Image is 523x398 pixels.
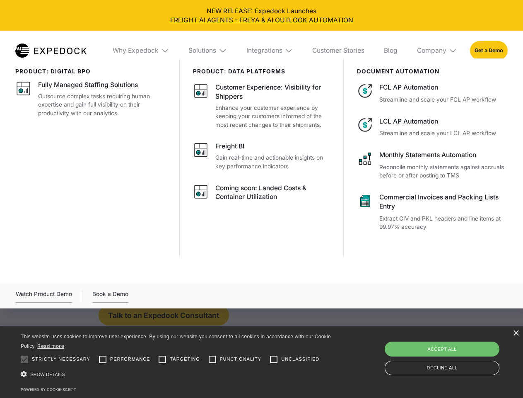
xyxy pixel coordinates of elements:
div: Decline all [385,361,499,375]
p: Enhance your customer experience by keeping your customers informed of the most recent changes to... [215,104,330,129]
div: Freight BI [215,142,244,151]
a: LCL AP AutomationStreamline and scale your LCL AP workflow [357,117,508,138]
span: Unclassified [281,356,319,363]
p: Extract CIV and PKL headers and line items at 99.97% accuracy [379,214,507,231]
div: Company [410,31,463,70]
div: FCL AP Automation [379,83,507,92]
span: Strictly necessary [32,356,90,363]
a: Blog [377,31,404,70]
a: Powered by cookie-script [21,387,76,392]
div: Why Expedock [113,46,159,55]
a: Commercial Invoices and Packing Lists EntryExtract CIV and PKL headers and line items at 99.97% a... [357,193,508,231]
span: Functionality [220,356,261,363]
div: PRODUCT: data platforms [193,68,331,75]
div: document automation [357,68,508,75]
div: NEW RELEASE: Expedock Launches [7,7,517,25]
a: Customer Experience: Visibility for ShippersEnhance your customer experience by keeping your cust... [193,83,331,129]
a: Customer Stories [306,31,371,70]
p: Streamline and scale your LCL AP workflow [379,129,507,138]
a: Read more [37,343,64,349]
div: Coming soon: Landed Costs & Container Utilization [215,184,330,202]
a: open lightbox [16,289,72,303]
a: Freight BIGain real-time and actionable insights on key performance indicators [193,142,331,170]
p: Streamline and scale your FCL AP workflow [379,95,507,104]
a: Fully Managed Staffing SolutionsOutsource complex tasks requiring human expertise and gain full v... [15,80,166,117]
div: Show details [21,369,334,380]
p: Gain real-time and actionable insights on key performance indicators [215,153,330,170]
div: Company [417,46,446,55]
span: Targeting [170,356,200,363]
div: Customer Experience: Visibility for Shippers [215,83,330,101]
span: Show details [30,372,65,377]
div: Solutions [188,46,216,55]
div: Integrations [246,46,282,55]
div: Commercial Invoices and Packing Lists Entry [379,193,507,211]
div: Accept all [385,342,499,357]
a: Coming soon: Landed Costs & Container Utilization [193,184,331,204]
span: This website uses cookies to improve user experience. By using our website you consent to all coo... [21,334,331,349]
div: Solutions [182,31,234,70]
span: Performance [110,356,150,363]
div: Watch Product Demo [16,289,72,303]
div: Monthly Statements Automation [379,150,507,160]
div: Close [513,330,519,337]
a: Get a Demo [470,41,508,60]
p: Outsource complex tasks requiring human expertise and gain full visibility on their productivity ... [38,92,166,118]
a: Monthly Statements AutomationReconcile monthly statements against accruals before or after postin... [357,150,508,180]
p: Reconcile monthly statements against accruals before or after posting to TMS [379,163,507,180]
div: product: digital bpo [15,68,166,75]
a: FCL AP AutomationStreamline and scale your FCL AP workflow [357,83,508,104]
div: Why Expedock [106,31,176,70]
div: LCL AP Automation [379,117,507,126]
a: FREIGHT AI AGENTS - FREYA & AI OUTLOOK AUTOMATION [7,16,517,25]
a: Book a Demo [92,289,128,303]
div: Integrations [240,31,299,70]
div: Fully Managed Staffing Solutions [38,80,138,90]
